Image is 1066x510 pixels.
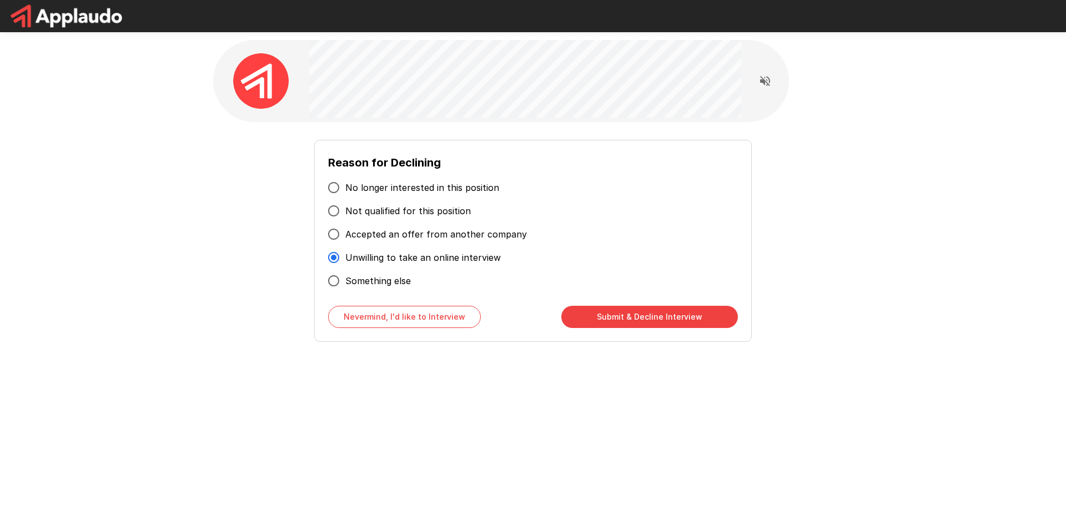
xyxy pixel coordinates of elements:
[233,53,289,109] img: applaudo_avatar.png
[345,251,501,264] span: Unwilling to take an online interview
[561,306,738,328] button: Submit & Decline Interview
[754,70,776,92] button: Read questions aloud
[345,228,527,241] span: Accepted an offer from another company
[345,181,499,194] span: No longer interested in this position
[345,204,471,218] span: Not qualified for this position
[328,156,441,169] b: Reason for Declining
[328,306,481,328] button: Nevermind, I'd like to Interview
[345,274,411,287] span: Something else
